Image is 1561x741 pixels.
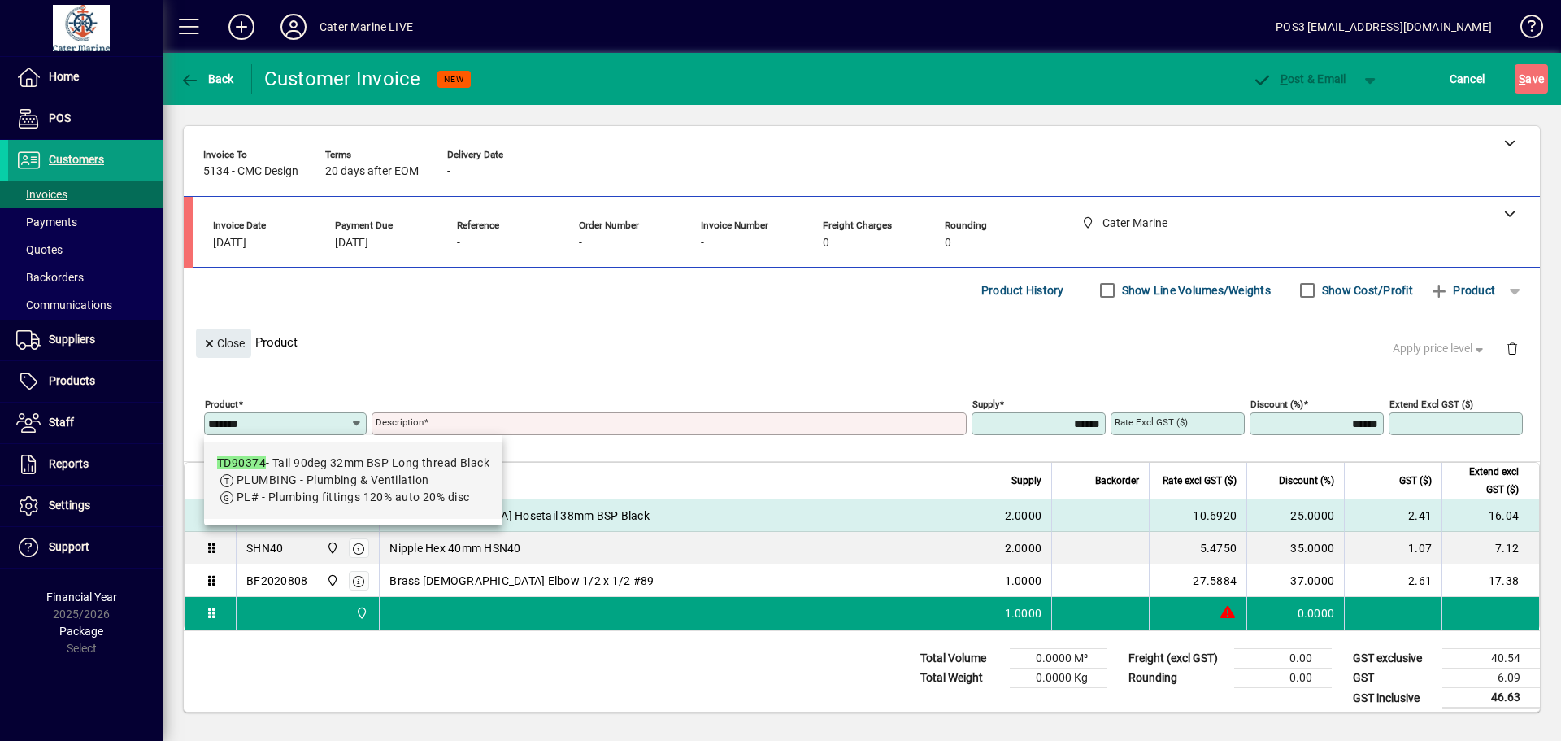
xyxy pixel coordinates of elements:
[351,604,370,622] span: Cater Marine
[8,320,163,360] a: Suppliers
[972,399,999,410] mat-label: Supply
[8,98,163,139] a: POS
[1452,463,1519,499] span: Extend excl GST ($)
[912,649,1010,669] td: Total Volume
[205,399,238,410] mat-label: Product
[267,12,320,41] button: Profile
[1011,472,1041,490] span: Supply
[16,243,63,256] span: Quotes
[16,188,67,201] span: Invoices
[203,165,298,178] span: 5134 - CMC Design
[1234,649,1332,669] td: 0.00
[49,416,74,429] span: Staff
[264,66,421,92] div: Customer Invoice
[8,181,163,208] a: Invoices
[1119,282,1271,299] label: Show Line Volumes/Weights
[1120,649,1234,669] td: Freight (excl GST)
[8,208,163,236] a: Payments
[1005,540,1042,556] span: 2.0000
[389,508,650,524] span: [DEMOGRAPHIC_DATA] Hosetail 38mm BSP Black
[1276,14,1492,40] div: POS3 [EMAIL_ADDRESS][DOMAIN_NAME]
[325,165,419,178] span: 20 days after EOM
[579,237,582,250] span: -
[1345,688,1442,708] td: GST inclusive
[1159,540,1237,556] div: 5.4750
[1493,341,1532,355] app-page-header-button: Delete
[59,625,103,638] span: Package
[1441,499,1539,532] td: 16.04
[49,374,95,387] span: Products
[1515,64,1548,94] button: Save
[217,456,266,469] em: TD90374
[1279,472,1334,490] span: Discount (%)
[1508,3,1541,56] a: Knowledge Base
[1344,564,1441,597] td: 2.61
[8,291,163,319] a: Communications
[1005,573,1042,589] span: 1.0000
[1246,564,1344,597] td: 37.0000
[49,540,89,553] span: Support
[8,236,163,264] a: Quotes
[49,457,89,470] span: Reports
[202,330,245,357] span: Close
[49,333,95,346] span: Suppliers
[163,64,252,94] app-page-header-button: Back
[1441,532,1539,564] td: 7.12
[1344,499,1441,532] td: 2.41
[912,669,1010,688] td: Total Weight
[945,237,951,250] span: 0
[1010,649,1107,669] td: 0.0000 M³
[1399,472,1432,490] span: GST ($)
[1493,329,1532,368] button: Delete
[237,490,469,503] span: PL# - Plumbing fittings 120% auto 20% disc
[192,335,255,350] app-page-header-button: Close
[8,486,163,526] a: Settings
[180,72,234,85] span: Back
[1441,564,1539,597] td: 17.38
[8,361,163,402] a: Products
[204,442,502,519] mat-option: TD90374 - Tail 90deg 32mm BSP Long thread Black
[975,276,1071,305] button: Product History
[1246,597,1344,630] td: 0.0000
[184,312,1540,372] div: Product
[1095,472,1139,490] span: Backorder
[1234,669,1332,688] td: 0.00
[16,299,112,312] span: Communications
[322,572,341,590] span: Cater Marine
[16,216,77,229] span: Payments
[701,237,704,250] span: -
[1244,64,1354,94] button: Post & Email
[16,271,84,284] span: Backorders
[1159,573,1237,589] div: 27.5884
[322,539,341,557] span: Cater Marine
[376,416,424,428] mat-label: Description
[1450,66,1485,92] span: Cancel
[1010,669,1107,688] td: 0.0000 Kg
[1115,416,1188,428] mat-label: Rate excl GST ($)
[1442,649,1540,669] td: 40.54
[1344,532,1441,564] td: 1.07
[8,403,163,443] a: Staff
[1005,508,1042,524] span: 2.0000
[1442,688,1540,708] td: 46.63
[1159,508,1237,524] div: 10.6920
[981,277,1064,303] span: Product History
[1246,499,1344,532] td: 25.0000
[389,540,520,556] span: Nipple Hex 40mm HSN40
[335,237,368,250] span: [DATE]
[49,70,79,83] span: Home
[1345,649,1442,669] td: GST exclusive
[1281,72,1288,85] span: P
[215,12,267,41] button: Add
[1519,72,1525,85] span: S
[196,329,251,358] button: Close
[447,165,450,178] span: -
[1250,399,1303,410] mat-label: Discount (%)
[389,573,654,589] span: Brass [DEMOGRAPHIC_DATA] Elbow 1/2 x 1/2 #89
[1120,669,1234,688] td: Rounding
[8,264,163,291] a: Backorders
[1252,72,1346,85] span: ost & Email
[1345,669,1442,688] td: GST
[1393,340,1487,357] span: Apply price level
[320,14,413,40] div: Cater Marine LIVE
